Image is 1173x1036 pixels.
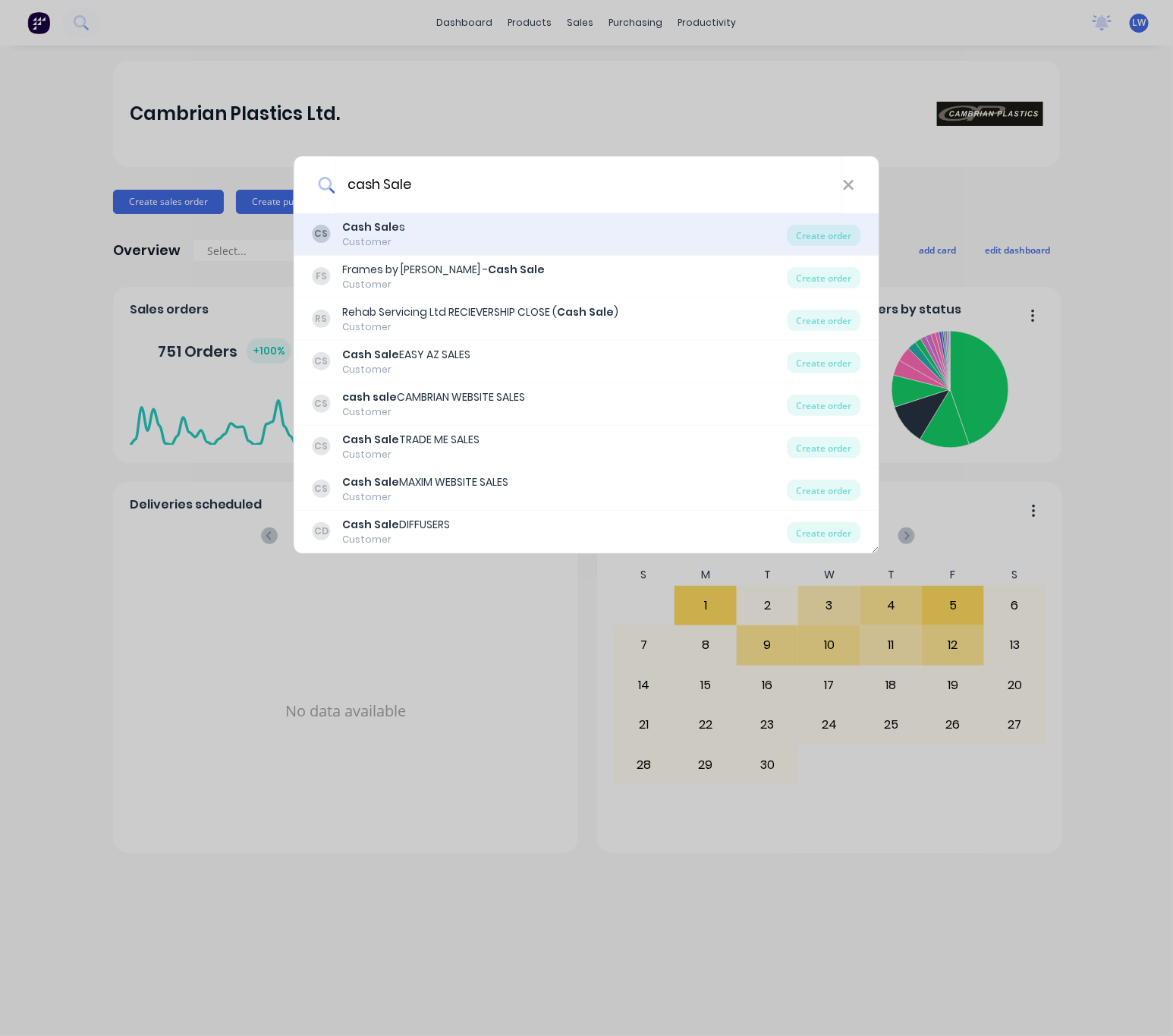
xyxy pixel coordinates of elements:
[343,278,546,291] div: Customer
[343,533,451,546] div: Customer
[343,262,546,278] div: Frames by [PERSON_NAME] -
[343,389,398,405] b: cash sale
[788,267,861,288] div: Create order
[788,310,861,331] div: Create order
[558,304,615,320] b: Cash Sale
[489,262,546,277] b: Cash Sale
[343,235,406,249] div: Customer
[788,437,861,458] div: Create order
[313,522,331,540] div: CD
[335,156,842,213] input: Enter a customer name to create a new order...
[343,432,400,447] b: Cash Sale
[343,517,400,532] b: Cash Sale
[313,310,331,328] div: RS
[343,517,451,533] div: DIFFUSERS
[343,219,400,235] b: Cash Sale
[343,347,471,363] div: EASY AZ SALES
[343,490,509,504] div: Customer
[343,320,619,334] div: Customer
[343,474,509,490] div: MAXIM WEBSITE SALES
[788,480,861,501] div: Create order
[343,347,400,362] b: Cash Sale
[343,304,619,320] div: Rehab Servicing Ltd RECIEVERSHIP CLOSE ( )
[313,225,331,243] div: CS
[788,522,861,543] div: Create order
[788,225,861,246] div: Create order
[343,432,480,448] div: TRADE ME SALES
[343,448,480,461] div: Customer
[788,395,861,416] div: Create order
[343,389,526,405] div: CAMBRIAN WEBSITE SALES
[313,267,331,285] div: FS
[343,474,400,490] b: Cash Sale
[313,395,331,413] div: CS
[343,363,471,376] div: Customer
[788,352,861,373] div: Create order
[343,405,526,419] div: Customer
[313,480,331,498] div: CS
[313,437,331,455] div: CS
[313,352,331,370] div: CS
[343,219,406,235] div: s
